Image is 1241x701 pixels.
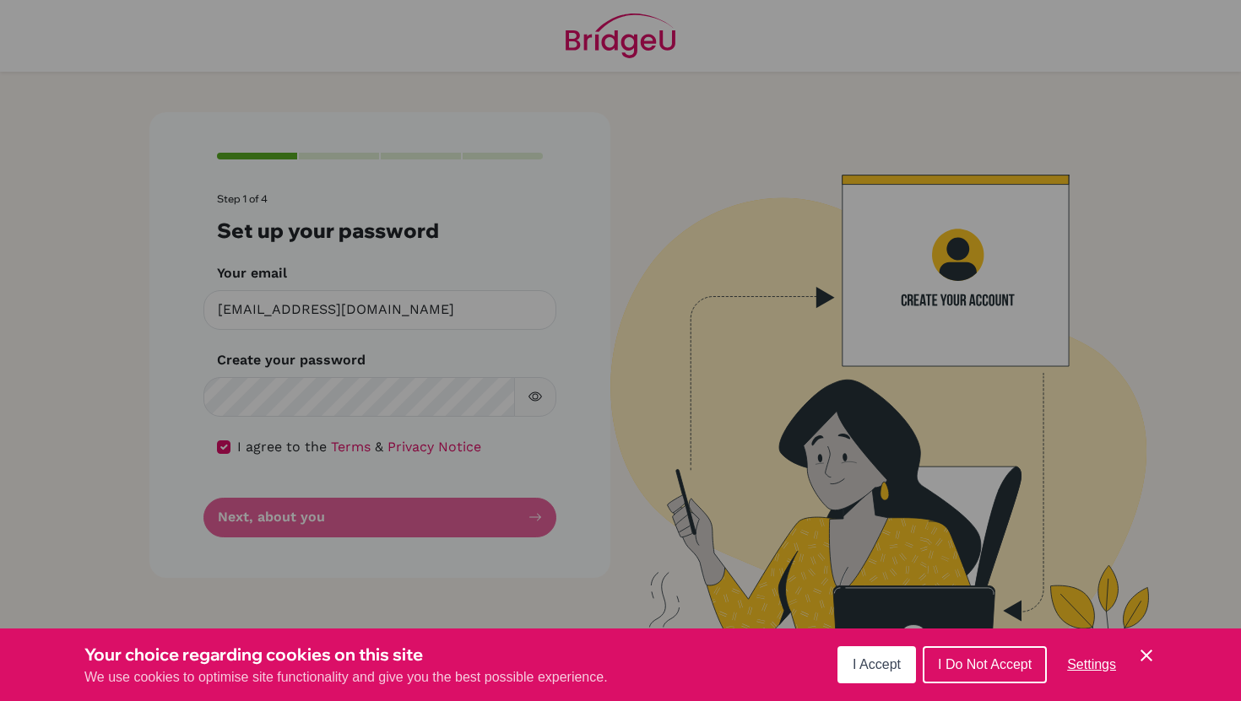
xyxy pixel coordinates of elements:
button: I Accept [837,646,916,683]
span: I Do Not Accept [938,657,1032,671]
h3: Your choice regarding cookies on this site [84,642,608,667]
button: Save and close [1136,645,1157,666]
p: We use cookies to optimise site functionality and give you the best possible experience. [84,667,608,688]
span: I Accept [853,657,901,671]
button: I Do Not Accept [923,646,1047,683]
button: Settings [1054,648,1130,682]
span: Settings [1067,657,1116,671]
